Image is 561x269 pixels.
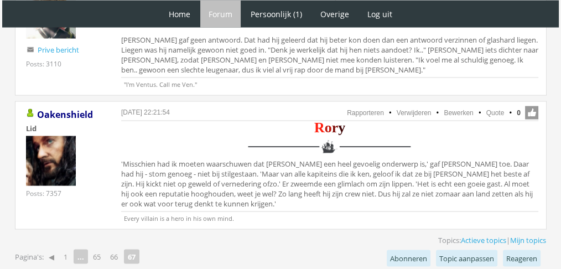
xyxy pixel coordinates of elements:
span: o [325,120,332,136]
a: [DATE] 22:21:54 [121,108,170,116]
p: "I'm Ventus. Call me Ven." [121,77,538,89]
div: Posts: 3110 [26,59,61,69]
strong: 67 [124,250,139,264]
a: Topic aanpassen [436,250,497,267]
a: 65 [89,249,105,265]
p: Every villain is a hero in his own mind. [121,211,538,223]
span: y [338,120,345,136]
a: Oakenshield [37,108,93,121]
a: Rapporteren [347,109,384,117]
div: Posts: 7357 [26,189,61,198]
a: Reageren [503,250,541,267]
a: 1 [59,249,72,265]
a: Bewerken [444,109,473,117]
a: Quote [486,109,505,117]
span: R [314,120,325,136]
span: Pagina's: [15,252,44,262]
a: Abonneren [387,250,430,267]
a: 66 [106,249,122,265]
div: 'Misschien had ik moeten waarschuwen dat [PERSON_NAME] een heel gevoelig onderwerp is,' gaf [PERS... [121,123,538,212]
img: Oakenshield [26,136,76,186]
a: Verwijderen [397,109,432,117]
a: Mijn topics [510,235,546,245]
span: Topics: | [438,235,546,245]
img: Gebruiker is online [26,109,35,118]
a: Actieve topics [461,235,506,245]
span: r [332,120,339,136]
span: ... [74,250,88,264]
div: Lid [26,123,103,133]
img: 6d75b0bcd20e383542bc51a09da30800dab95a9b.png [244,138,415,157]
a: Prive bericht [38,45,79,55]
span: 0 [517,108,521,118]
a: ◀ [44,249,59,265]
